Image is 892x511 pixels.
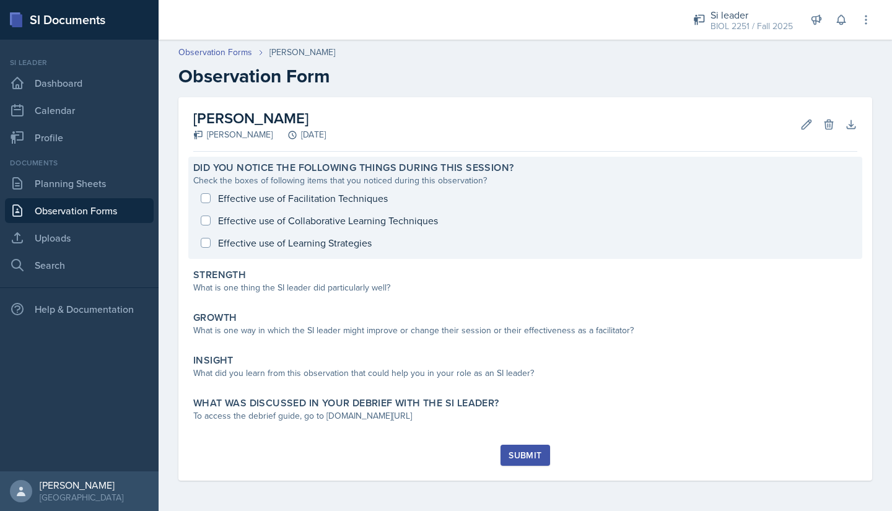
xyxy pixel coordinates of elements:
[711,7,793,22] div: Si leader
[40,479,123,491] div: [PERSON_NAME]
[5,171,154,196] a: Planning Sheets
[5,157,154,168] div: Documents
[193,312,237,324] label: Growth
[501,445,549,466] button: Submit
[193,367,857,380] div: What did you learn from this observation that could help you in your role as an SI leader?
[5,225,154,250] a: Uploads
[178,46,252,59] a: Observation Forms
[5,71,154,95] a: Dashboard
[193,281,857,294] div: What is one thing the SI leader did particularly well?
[193,162,514,174] label: Did you notice the following things during this session?
[193,128,273,141] div: [PERSON_NAME]
[178,65,872,87] h2: Observation Form
[5,125,154,150] a: Profile
[5,253,154,277] a: Search
[5,98,154,123] a: Calendar
[193,174,857,187] div: Check the boxes of following items that you noticed during this observation?
[193,269,246,281] label: Strength
[40,491,123,504] div: [GEOGRAPHIC_DATA]
[193,354,234,367] label: Insight
[193,409,857,422] div: To access the debrief guide, go to [DOMAIN_NAME][URL]
[193,324,857,337] div: What is one way in which the SI leader might improve or change their session or their effectivene...
[711,20,793,33] div: BIOL 2251 / Fall 2025
[193,397,499,409] label: What was discussed in your debrief with the SI Leader?
[5,297,154,321] div: Help & Documentation
[273,128,326,141] div: [DATE]
[193,107,326,129] h2: [PERSON_NAME]
[5,198,154,223] a: Observation Forms
[269,46,335,59] div: [PERSON_NAME]
[509,450,541,460] div: Submit
[5,57,154,68] div: Si leader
